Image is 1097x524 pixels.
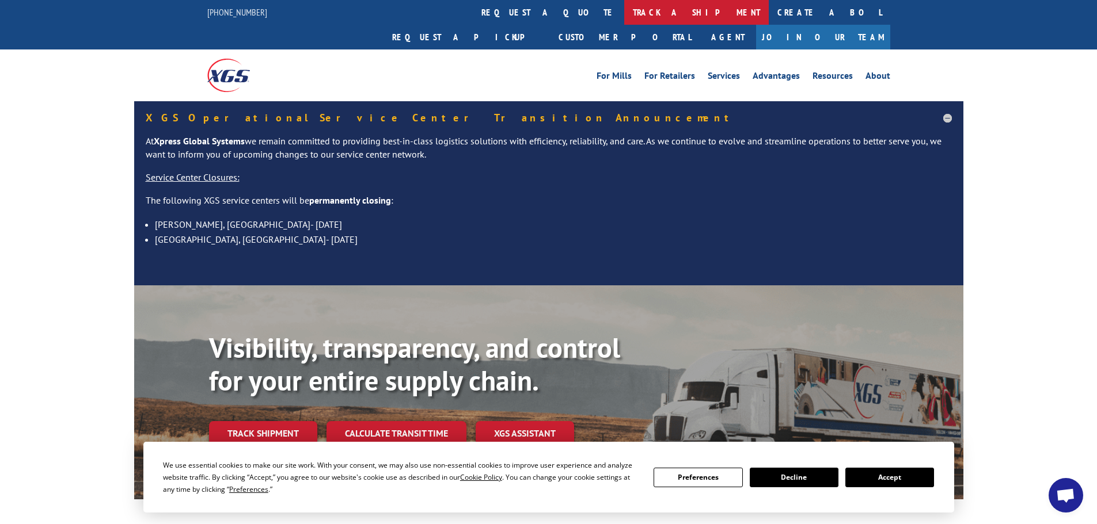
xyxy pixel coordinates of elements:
[644,71,695,84] a: For Retailers
[550,25,700,49] a: Customer Portal
[229,484,268,494] span: Preferences
[146,135,952,171] p: At we remain committed to providing best-in-class logistics solutions with efficiency, reliabilit...
[753,71,800,84] a: Advantages
[476,421,574,446] a: XGS ASSISTANT
[163,459,640,495] div: We use essential cookies to make our site work. With your consent, we may also use non-essential ...
[146,194,952,217] p: The following XGS service centers will be :
[866,71,890,84] a: About
[309,194,391,206] strong: permanently closing
[384,25,550,49] a: Request a pickup
[327,421,466,446] a: Calculate transit time
[155,232,952,247] li: [GEOGRAPHIC_DATA], [GEOGRAPHIC_DATA]- [DATE]
[813,71,853,84] a: Resources
[845,468,934,487] button: Accept
[700,25,756,49] a: Agent
[756,25,890,49] a: Join Our Team
[654,468,742,487] button: Preferences
[154,135,245,147] strong: Xpress Global Systems
[209,421,317,445] a: Track shipment
[143,442,954,512] div: Cookie Consent Prompt
[597,71,632,84] a: For Mills
[146,171,240,183] u: Service Center Closures:
[708,71,740,84] a: Services
[207,6,267,18] a: [PHONE_NUMBER]
[209,330,620,399] b: Visibility, transparency, and control for your entire supply chain.
[460,472,502,482] span: Cookie Policy
[146,113,952,123] h5: XGS Operational Service Center Transition Announcement
[155,217,952,232] li: [PERSON_NAME], [GEOGRAPHIC_DATA]- [DATE]
[750,468,838,487] button: Decline
[1049,478,1083,512] a: Open chat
